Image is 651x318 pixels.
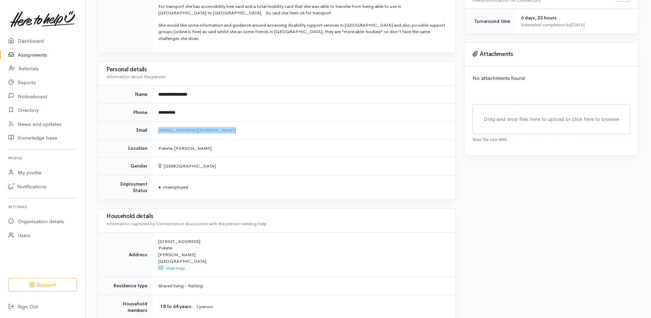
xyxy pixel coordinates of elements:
[484,116,619,122] span: Drag and drop files here to upload or click here to browse
[98,157,153,175] td: Gender
[473,74,630,82] p: No attachments found
[153,139,455,157] td: Pukete, [PERSON_NAME]
[473,134,630,143] div: Max file size 4Mb
[8,202,77,212] h6: Settings
[98,232,153,277] td: Address
[158,184,188,190] span: Unemployed
[106,213,447,220] h3: Household details
[571,22,585,28] time: [DATE]
[158,22,447,42] p: She would like some information and guidance around accessing disability support services in [GEO...
[153,277,455,295] td: Shared living - flatting
[158,238,447,272] div: [STREET_ADDRESS] Pukete [PERSON_NAME] [GEOGRAPHIC_DATA]
[8,154,77,163] h6: Profile
[98,103,153,121] td: Phone
[98,139,153,157] td: Location
[106,67,447,73] h3: Personal details
[8,278,77,292] button: Support
[98,121,153,140] td: Email
[196,303,447,310] dd: 1 person
[158,184,161,190] span: ●
[158,3,447,16] p: For transport she has accessibility bee card and a total mobility card that she was able to trans...
[473,51,630,58] h3: Attachments
[521,15,557,21] span: 6 days, 23 hours
[106,221,266,227] span: Information captured by Connectors in discussions with the person needing help
[158,265,185,271] a: View map
[158,127,236,133] a: [EMAIL_ADDRESS][DOMAIN_NAME]
[464,9,516,34] td: Turnaround time
[158,303,192,310] dt: 18 to 64 years
[98,175,153,200] td: Employment Status
[98,86,153,104] td: Name
[98,277,153,295] td: Residence type
[106,74,165,79] span: Information about the person
[521,21,630,28] div: Estimated completion by
[158,163,216,169] span: [DEMOGRAPHIC_DATA]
